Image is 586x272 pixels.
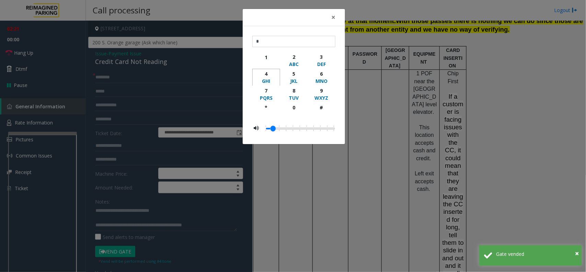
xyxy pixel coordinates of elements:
div: TUV [284,94,303,101]
button: Close [326,9,340,26]
div: JKL [284,77,303,85]
div: 5 [284,70,303,77]
div: DEF [312,61,331,68]
li: 0.25 [297,124,303,133]
button: 9WXYZ [308,86,335,102]
button: 8TUV [280,86,308,102]
li: 0.2 [290,124,297,133]
div: 4 [257,70,276,77]
div: 3 [312,53,331,61]
div: WXYZ [312,94,331,101]
div: 1 [257,54,276,61]
div: ABC [284,61,303,68]
div: 2 [284,53,303,61]
div: 6 [312,70,331,77]
button: # [308,102,335,119]
button: 6MNO [308,69,335,86]
li: 0.15 [283,124,290,133]
div: PQRS [257,94,276,101]
button: 3DEF [308,52,335,69]
button: 2ABC [280,52,308,69]
li: 0.45 [324,124,331,133]
div: 8 [284,87,303,94]
a: Drag [271,126,276,131]
button: Close [575,248,579,259]
button: 7PQRS [252,86,280,102]
div: 9 [312,87,331,94]
div: # [312,104,331,111]
button: 0 [280,102,308,119]
li: 0.05 [269,124,276,133]
li: 0.5 [331,124,334,133]
div: 7 [257,87,276,94]
li: 0 [266,124,269,133]
li: 0.1 [276,124,283,133]
div: MNO [312,77,331,85]
li: 0.35 [310,124,317,133]
button: 5JKL [280,69,308,86]
div: Gate vended [496,250,577,258]
button: 1 [252,52,280,69]
li: 0.3 [303,124,310,133]
div: GHI [257,77,276,85]
li: 0.4 [317,124,324,133]
span: × [575,249,579,258]
span: × [331,12,335,22]
div: 0 [284,104,303,111]
button: 4GHI [252,69,280,86]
